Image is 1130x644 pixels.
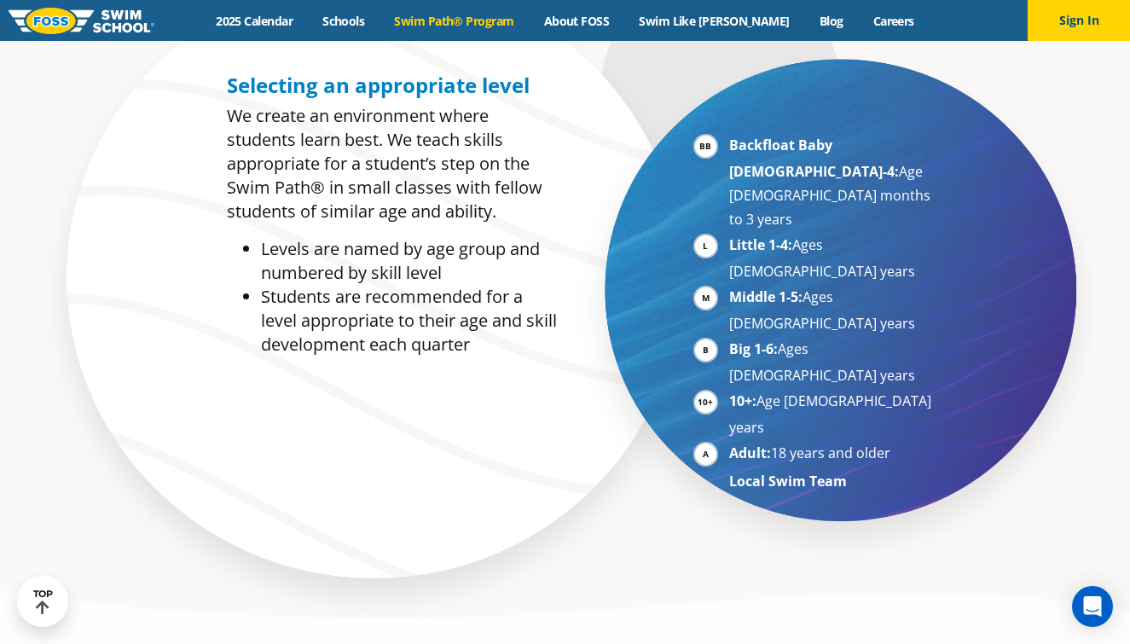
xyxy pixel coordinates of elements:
[804,13,858,29] a: Blog
[729,441,938,467] li: 18 years and older
[729,285,938,335] li: Ages [DEMOGRAPHIC_DATA] years
[729,392,756,410] strong: 10+:
[729,133,938,231] li: Age [DEMOGRAPHIC_DATA] months to 3 years
[1072,586,1113,627] div: Open Intercom Messenger
[858,13,929,29] a: Careers
[261,237,557,285] li: Levels are named by age group and numbered by skill level
[729,337,938,387] li: Ages [DEMOGRAPHIC_DATA] years
[729,389,938,439] li: Age [DEMOGRAPHIC_DATA] years
[33,589,53,615] div: TOP
[380,13,529,29] a: Swim Path® Program
[729,339,778,358] strong: Big 1-6:
[9,8,154,34] img: FOSS Swim School Logo
[227,71,530,99] span: Selecting an appropriate level
[201,13,308,29] a: 2025 Calendar
[729,287,803,306] strong: Middle 1-5:
[729,235,792,254] strong: Little 1-4:
[729,233,938,283] li: Ages [DEMOGRAPHIC_DATA] years
[624,13,805,29] a: Swim Like [PERSON_NAME]
[529,13,624,29] a: About FOSS
[729,136,899,181] strong: Backfloat Baby [DEMOGRAPHIC_DATA]-4:
[729,472,847,490] strong: Local Swim Team
[227,104,557,223] p: We create an environment where students learn best. We teach skills appropriate for a student’s s...
[308,13,380,29] a: Schools
[261,285,557,357] li: Students are recommended for a level appropriate to their age and skill development each quarter
[729,444,771,462] strong: Adult:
